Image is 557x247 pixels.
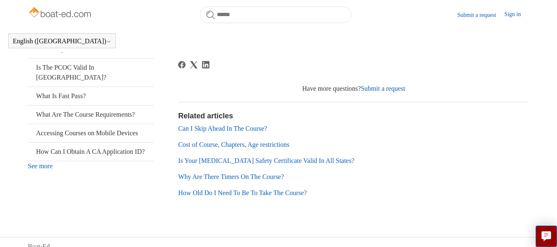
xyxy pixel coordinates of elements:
[190,61,197,68] a: X Corp
[13,38,111,45] button: English ([GEOGRAPHIC_DATA])
[178,61,186,68] svg: Share this page on Facebook
[504,10,529,20] a: Sign in
[28,59,153,87] a: Is The PCOC Valid In [GEOGRAPHIC_DATA]?
[178,157,354,164] a: Is Your [MEDICAL_DATA] Safety Certificate Valid In All States?
[361,85,405,92] a: Submit a request
[178,125,267,132] a: Can I Skip Ahead In The Course?
[202,61,209,68] svg: Share this page on LinkedIn
[178,84,529,94] div: Have more questions?
[178,61,186,68] a: Facebook
[28,124,153,142] a: Accessing Courses on Mobile Devices
[178,173,284,180] a: Why Are There Timers On The Course?
[190,61,197,68] svg: Share this page on X Corp
[457,11,504,19] a: Submit a request
[178,189,307,196] a: How Old Do I Need To Be To Take The Course?
[536,226,557,247] button: Live chat
[28,87,153,105] a: What Is Fast Pass?
[200,7,351,23] input: Search
[28,143,153,161] a: How Can I Obtain A CA Application ID?
[178,141,289,148] a: Cost of Course, Chapters, Age restrictions
[202,61,209,68] a: LinkedIn
[28,106,153,124] a: What Are The Course Requirements?
[28,5,94,21] img: Boat-Ed Help Center home page
[178,111,529,122] h2: Related articles
[28,162,53,169] a: See more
